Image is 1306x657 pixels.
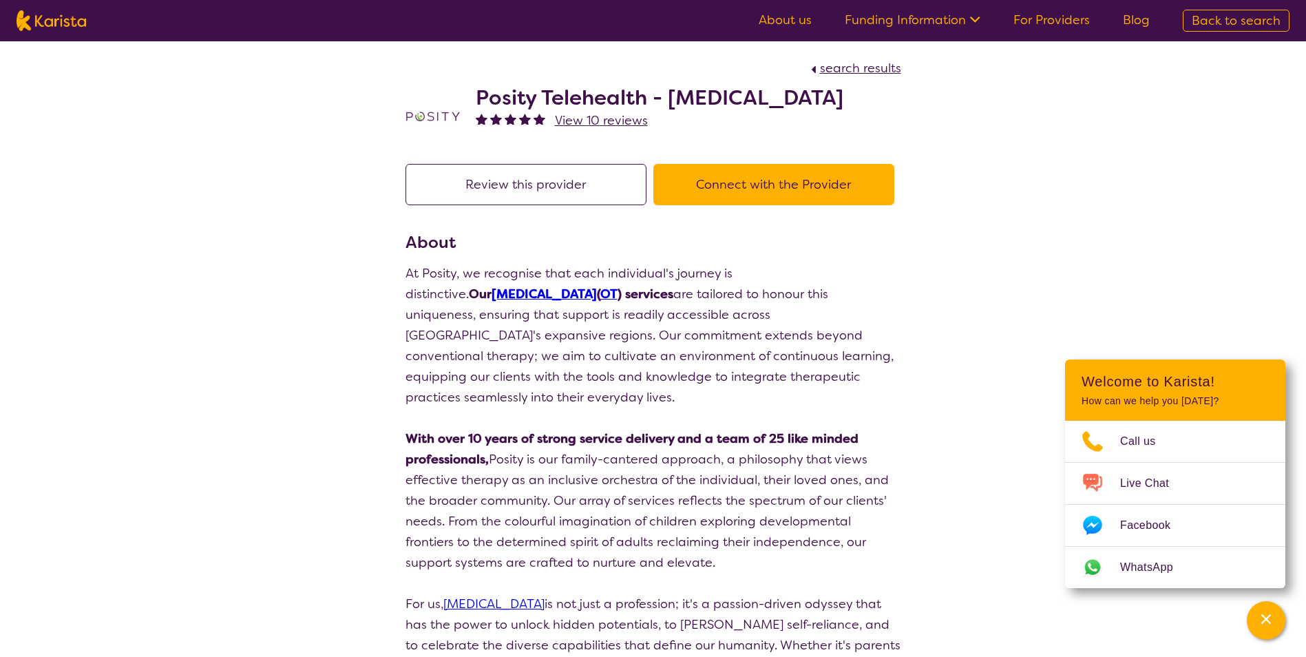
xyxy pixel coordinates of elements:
button: Review this provider [406,164,646,205]
h2: Posity Telehealth - [MEDICAL_DATA] [476,85,843,110]
h2: Welcome to Karista! [1082,373,1269,390]
strong: Our ( ) services [469,286,673,302]
p: How can we help you [DATE]? [1082,395,1269,407]
img: fullstar [505,113,516,125]
span: Back to search [1192,12,1281,29]
strong: With over 10 years of strong service delivery and a team of 25 like minded professionals, [406,430,859,468]
button: Connect with the Provider [653,164,894,205]
a: Review this provider [406,176,653,193]
a: OT [600,286,618,302]
a: [MEDICAL_DATA] [492,286,597,302]
span: Facebook [1120,515,1187,536]
a: Funding Information [845,12,980,28]
h3: About [406,230,901,255]
span: Call us [1120,431,1172,452]
img: t1bslo80pcylnzwjhndq.png [406,89,461,144]
a: Web link opens in a new tab. [1065,547,1285,588]
button: Channel Menu [1247,601,1285,640]
div: Channel Menu [1065,359,1285,588]
a: For Providers [1013,12,1090,28]
span: Live Chat [1120,473,1186,494]
ul: Choose channel [1065,421,1285,588]
a: [MEDICAL_DATA] [443,596,545,612]
span: View 10 reviews [555,112,648,129]
a: About us [759,12,812,28]
span: search results [820,60,901,76]
img: fullstar [490,113,502,125]
img: fullstar [519,113,531,125]
img: fullstar [534,113,545,125]
span: WhatsApp [1120,557,1190,578]
p: Posity is our family-cantered approach, a philosophy that views effective therapy as an inclusive... [406,428,901,573]
img: fullstar [476,113,487,125]
a: Back to search [1183,10,1289,32]
a: search results [808,60,901,76]
a: Connect with the Provider [653,176,901,193]
img: Karista logo [17,10,86,31]
a: Blog [1123,12,1150,28]
p: At Posity, we recognise that each individual's journey is distinctive. are tailored to honour thi... [406,263,901,408]
a: View 10 reviews [555,110,648,131]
